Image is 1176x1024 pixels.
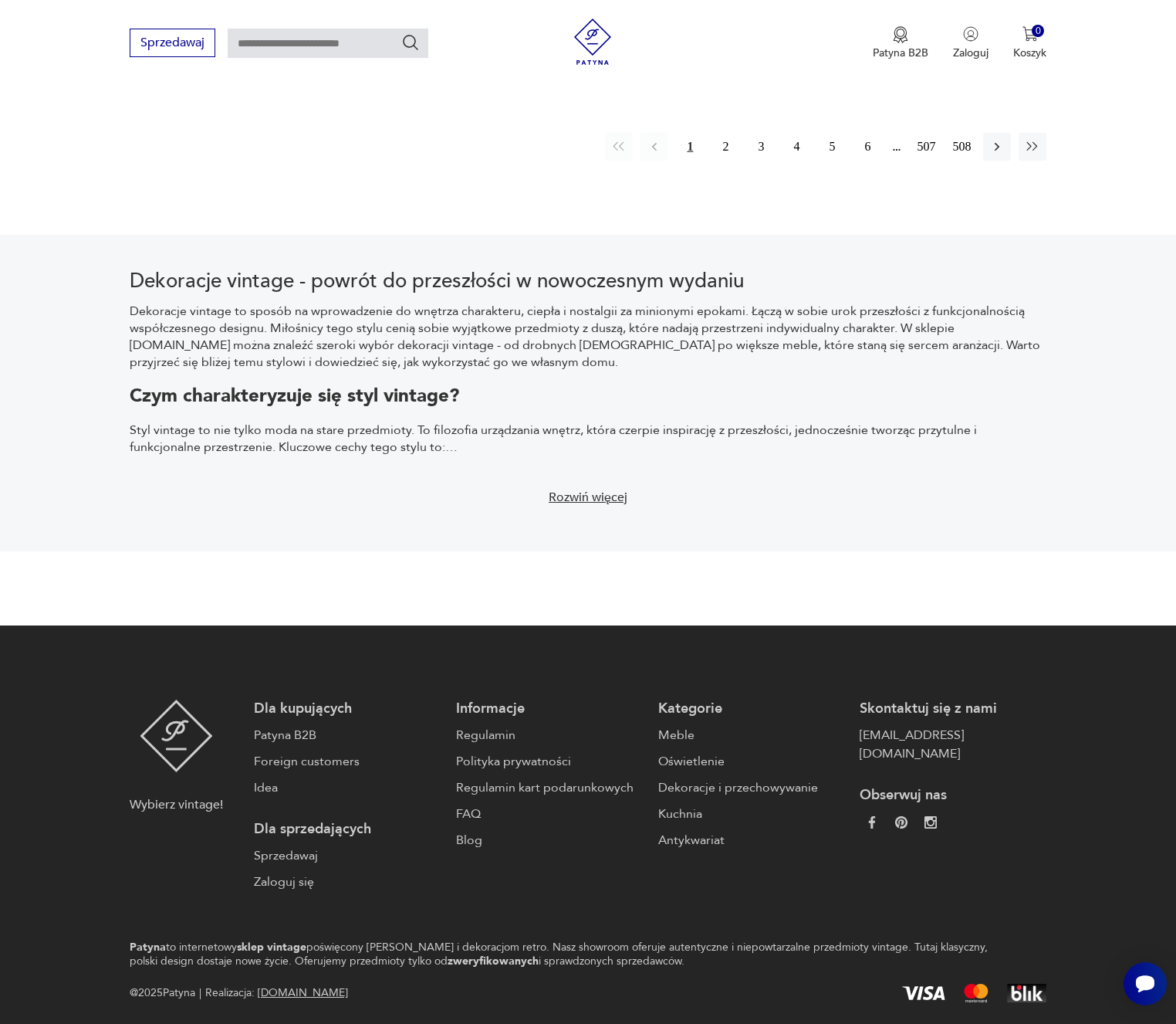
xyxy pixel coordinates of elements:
iframe: Smartsupp widget button [1124,962,1167,1005]
a: Dekoracje i przechowywanie [658,778,845,797]
button: 508 [948,133,975,161]
a: Foreign customers [254,752,441,771]
span: Realizacja: [205,984,348,1002]
a: [EMAIL_ADDRESS][DOMAIN_NAME] [860,726,1046,763]
button: Zaloguj [953,26,988,60]
h2: Dekoracje vintage - powrót do przeszłości w nowoczesnym wydaniu [130,272,1047,290]
div: | [199,984,201,1002]
button: 0Koszyk [1013,26,1046,60]
a: FAQ [456,805,643,823]
p: Wybierz vintage! [130,795,223,814]
img: Patyna - sklep z meblami i dekoracjami vintage [140,700,213,772]
p: Zaloguj [953,46,988,60]
p: Patyna B2B [873,46,928,60]
img: Ikona medalu [893,26,908,43]
img: Patyna - sklep z meblami i dekoracjami vintage [569,19,616,65]
img: 37d27d81a828e637adc9f9cb2e3d3a8a.webp [895,816,907,829]
a: Sprzedawaj [254,846,441,865]
span: @ 2025 Patyna [130,984,195,1002]
p: Obserwuj nas [860,786,1046,805]
a: Blog [456,831,643,849]
button: 2 [711,133,739,161]
a: Regulamin kart podarunkowych [456,778,643,797]
a: Meble [658,726,845,744]
img: BLIK [1007,984,1046,1002]
a: Idea [254,778,441,797]
a: Polityka prywatności [456,752,643,771]
button: 507 [912,133,940,161]
p: to internetowy poświęcony [PERSON_NAME] i dekoracjom retro. Nasz showroom oferuje autentyczne i n... [130,941,993,968]
button: 6 [853,133,881,161]
img: c2fd9cf7f39615d9d6839a72ae8e59e5.webp [924,816,937,829]
a: Ikona medaluPatyna B2B [873,26,928,60]
strong: Patyna [130,940,166,954]
strong: zweryfikowanych [448,954,539,968]
p: Kategorie [658,700,845,718]
a: Sprzedawaj [130,39,215,49]
img: da9060093f698e4c3cedc1453eec5031.webp [866,816,878,829]
button: Szukaj [401,33,420,52]
img: Mastercard [964,984,988,1002]
button: 4 [782,133,810,161]
button: Rozwiń więcej [539,480,637,514]
a: Antykwariat [658,831,845,849]
p: Skontaktuj się z nami [860,700,1046,718]
p: Dla kupujących [254,700,441,718]
img: Ikona koszyka [1022,26,1038,42]
div: 0 [1032,25,1045,38]
button: Patyna B2B [873,26,928,60]
img: Ikonka użytkownika [963,26,978,42]
h2: Czym charakteryzuje się styl vintage? [130,388,1047,405]
button: 1 [676,133,704,161]
p: Dekoracje vintage to sposób na wprowadzenie do wnętrza charakteru, ciepła i nostalgii za minionym... [130,303,1047,371]
a: Oświetlenie [658,752,845,771]
a: [DOMAIN_NAME] [258,985,348,1000]
p: Styl vintage to nie tylko moda na stare przedmioty. To filozofia urządzania wnętrz, która czerpie... [130,422,1047,456]
strong: sklep vintage [237,940,306,954]
a: Zaloguj się [254,873,441,891]
button: 3 [747,133,775,161]
p: Informacje [456,700,643,718]
img: Visa [902,986,945,1000]
p: Dla sprzedających [254,820,441,839]
button: 5 [818,133,846,161]
p: Koszyk [1013,46,1046,60]
button: Sprzedawaj [130,29,215,57]
a: Regulamin [456,726,643,744]
a: Patyna B2B [254,726,441,744]
a: Kuchnia [658,805,845,823]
